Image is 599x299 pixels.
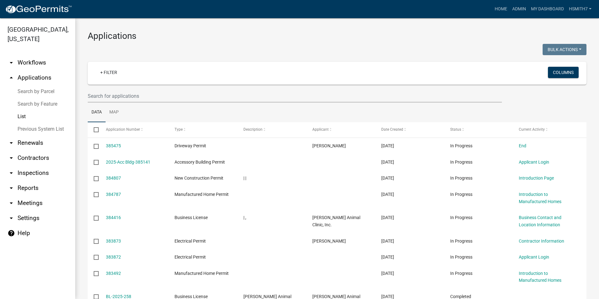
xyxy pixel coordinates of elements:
span: Type [174,127,183,132]
a: Applicant Login [519,160,549,165]
datatable-header-cell: Select [88,122,100,137]
a: 383873 [106,239,121,244]
i: arrow_drop_down [8,169,15,177]
span: Manufactured Home Permit [174,271,229,276]
span: In Progress [450,192,472,197]
a: Map [106,102,122,123]
span: Electrical Permit [174,254,206,260]
span: Manufactured Home Permit [174,192,229,197]
span: In Progress [450,271,472,276]
a: Admin [510,3,529,15]
span: New Construction Permit [174,176,223,181]
i: arrow_drop_down [8,199,15,207]
span: In Progress [450,215,472,220]
datatable-header-cell: Status [444,122,513,137]
span: Application Number [106,127,140,132]
span: In Progress [450,239,472,244]
i: arrow_drop_down [8,139,15,147]
datatable-header-cell: Applicant [306,122,375,137]
a: My Dashboard [529,3,566,15]
i: help [8,229,15,237]
span: 03/04/2025 [381,215,394,220]
span: Business License [174,215,208,220]
i: arrow_drop_down [8,214,15,222]
a: + Filter [95,67,122,78]
button: Bulk Actions [543,44,586,55]
h3: Applications [88,31,586,41]
span: In Progress [450,143,472,148]
span: In Progress [450,160,472,165]
span: 03/03/2025 [381,254,394,260]
a: 384807 [106,176,121,181]
a: End [519,143,526,148]
span: In Progress [450,176,472,181]
a: 384416 [106,215,121,220]
span: 03/03/2025 [381,294,394,299]
span: Driveway Permit [174,143,206,148]
span: JANICE P COOPER [312,143,346,148]
span: 03/05/2025 [381,176,394,181]
a: Contractor Information [519,239,564,244]
a: Applicant Login [519,254,549,260]
datatable-header-cell: Description [237,122,306,137]
span: Completed [450,294,471,299]
datatable-header-cell: Application Number [100,122,169,137]
span: In Progress [450,254,472,260]
a: hsmith7 [566,3,594,15]
a: 2025-Acc Bldg-385141 [106,160,150,165]
span: Current Activity [519,127,545,132]
span: Date Created [381,127,403,132]
a: 384787 [106,192,121,197]
span: Hendricks Animal Clinic, Inc. [312,215,360,227]
span: Description [243,127,263,132]
span: Status [450,127,461,132]
span: 03/06/2025 [381,160,394,165]
a: Introduction to Manufactured Homes [519,192,561,204]
button: Columns [548,67,579,78]
a: Introduction to Manufactured Homes [519,271,561,283]
i: arrow_drop_up [8,74,15,81]
span: Electrical Permit [174,239,206,244]
span: | | [243,176,246,181]
a: Home [492,3,510,15]
a: 385475 [106,143,121,148]
a: Business Contact and Location Information [519,215,561,227]
span: Business License [174,294,208,299]
a: 383492 [106,271,121,276]
datatable-header-cell: Current Activity [513,122,582,137]
span: 03/03/2025 [381,271,394,276]
a: BL-2025-258 [106,294,131,299]
span: Robert [312,239,346,244]
span: Applicant [312,127,329,132]
span: 03/05/2025 [381,192,394,197]
span: 03/06/2025 [381,143,394,148]
span: 03/03/2025 [381,239,394,244]
a: Introduction Page [519,176,554,181]
datatable-header-cell: Type [169,122,237,137]
a: Data [88,102,106,123]
i: arrow_drop_down [8,59,15,66]
span: | , [243,215,246,220]
datatable-header-cell: Date Created [375,122,444,137]
a: 383872 [106,254,121,260]
input: Search for applications [88,90,502,102]
i: arrow_drop_down [8,184,15,192]
i: arrow_drop_down [8,154,15,162]
span: Accessory Building Permit [174,160,225,165]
